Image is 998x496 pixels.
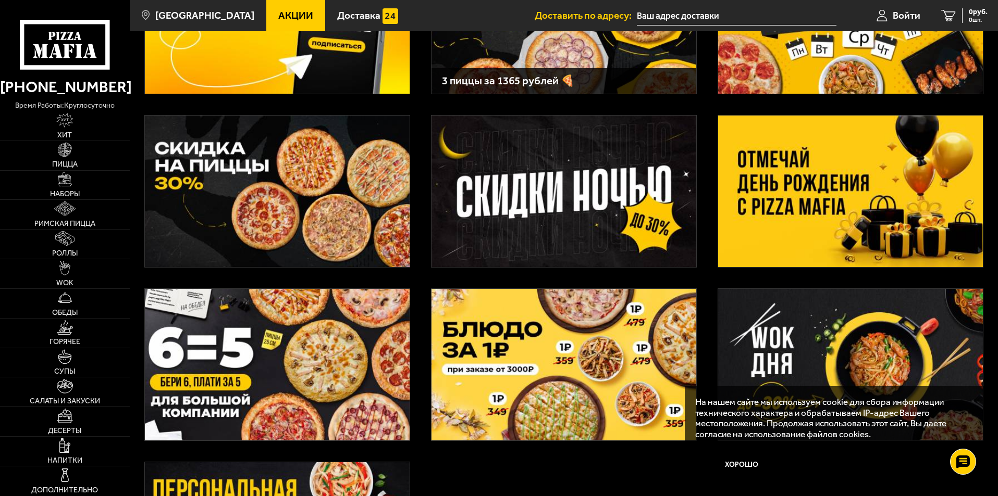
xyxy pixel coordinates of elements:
span: Салаты и закуски [30,398,100,405]
span: Пицца [52,161,78,168]
span: Доставка [337,10,380,20]
span: [GEOGRAPHIC_DATA] [155,10,254,20]
span: Дополнительно [31,487,98,494]
span: 0 шт. [969,17,988,23]
span: Обеды [52,309,78,316]
span: Супы [54,368,75,375]
span: WOK [56,279,73,287]
span: Римская пицца [34,220,95,227]
button: Хорошо [695,450,789,481]
input: Ваш адрес доставки [637,6,836,26]
span: Десерты [48,427,81,435]
p: На нашем сайте мы используем cookie для сбора информации технического характера и обрабатываем IP... [695,397,968,440]
span: Хит [57,132,72,139]
span: 0 руб. [969,8,988,16]
img: 15daf4d41897b9f0e9f617042186c801.svg [383,8,398,24]
span: Напитки [47,457,82,464]
span: Роллы [52,250,78,257]
span: Акции [278,10,313,20]
span: Наборы [50,190,80,198]
span: Горячее [50,338,80,346]
h3: 3 пиццы за 1365 рублей 🍕 [442,75,686,86]
span: Войти [893,10,920,20]
span: Доставить по адресу: [535,10,637,20]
